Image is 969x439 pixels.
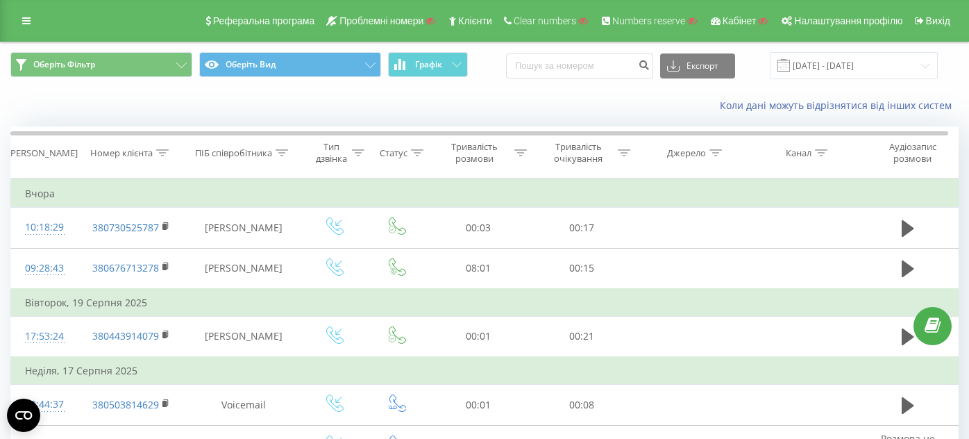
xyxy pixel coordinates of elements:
[185,385,302,425] td: Voicemail
[530,208,634,248] td: 00:17
[185,248,302,289] td: [PERSON_NAME]
[426,248,530,289] td: 08:01
[25,391,63,418] div: 13:44:37
[25,214,63,241] div: 10:18:29
[10,52,192,77] button: Оберіть Фільтр
[660,53,735,78] button: Експорт
[25,323,63,350] div: 17:53:24
[926,15,950,26] span: Вихід
[720,99,959,112] a: Коли дані можуть відрізнятися вiд інших систем
[92,221,159,234] a: 380730525787
[314,141,348,165] div: Тип дзвінка
[90,147,153,159] div: Номер клієнта
[213,15,315,26] span: Реферальна програма
[426,208,530,248] td: 00:03
[380,147,407,159] div: Статус
[185,208,302,248] td: [PERSON_NAME]
[506,53,653,78] input: Пошук за номером
[612,15,685,26] span: Numbers reserve
[723,15,757,26] span: Кабінет
[195,147,272,159] div: ПІБ співробітника
[514,15,576,26] span: Clear numbers
[871,141,954,165] div: Аудіозапис розмови
[25,255,63,282] div: 09:28:43
[439,141,511,165] div: Тривалість розмови
[530,248,634,289] td: 00:15
[530,385,634,425] td: 00:08
[7,399,40,432] button: Open CMP widget
[11,289,959,317] td: Вівторок, 19 Серпня 2025
[92,329,159,342] a: 380443914079
[185,316,302,357] td: [PERSON_NAME]
[199,52,381,77] button: Оберіть Вид
[426,316,530,357] td: 00:01
[530,316,634,357] td: 00:21
[388,52,468,77] button: Графік
[786,147,811,159] div: Канал
[339,15,423,26] span: Проблемні номери
[33,59,95,70] span: Оберіть Фільтр
[11,357,959,385] td: Неділя, 17 Серпня 2025
[11,180,959,208] td: Вчора
[8,147,78,159] div: [PERSON_NAME]
[92,261,159,274] a: 380676713278
[458,15,492,26] span: Клієнти
[543,141,615,165] div: Тривалість очікування
[794,15,902,26] span: Налаштування профілю
[667,147,706,159] div: Джерело
[415,60,442,69] span: Графік
[426,385,530,425] td: 00:01
[92,398,159,411] a: 380503814629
